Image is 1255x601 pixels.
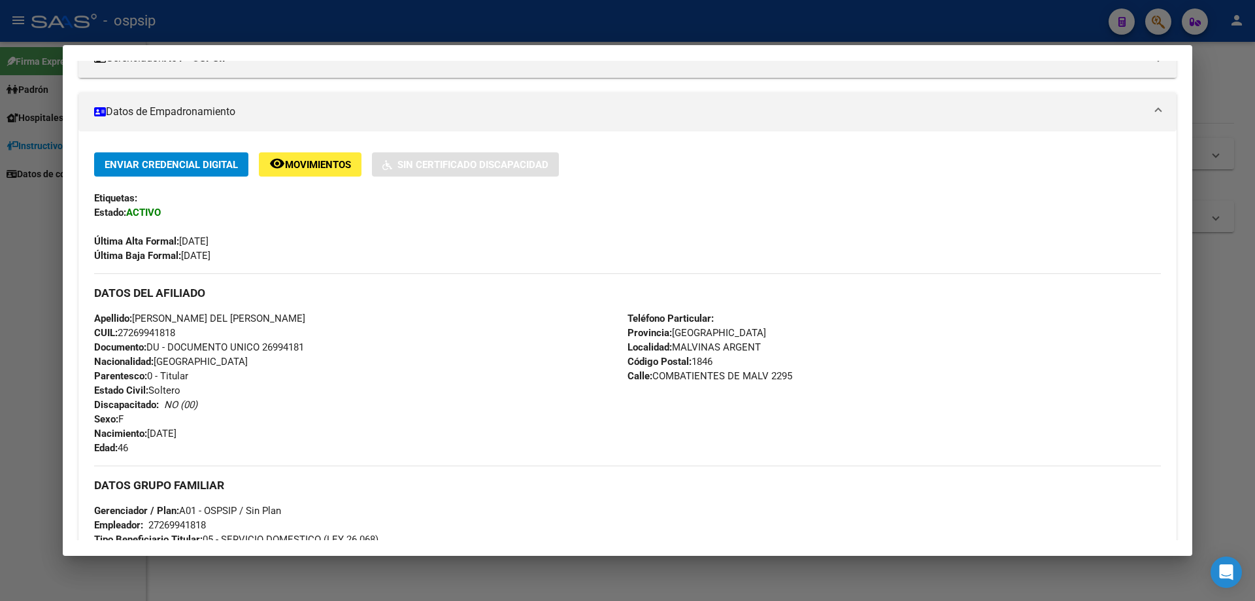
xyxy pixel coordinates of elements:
strong: Teléfono Particular: [627,313,714,324]
strong: Provincia: [627,327,672,339]
span: Soltero [94,385,180,396]
strong: Calle: [627,370,652,382]
mat-icon: remove_red_eye [269,156,285,171]
button: Sin Certificado Discapacidad [372,152,559,177]
strong: Estado Civil: [94,385,148,396]
strong: Empleador: [94,519,143,531]
span: [DATE] [94,250,210,262]
button: Movimientos [259,152,361,177]
strong: Tipo Beneficiario Titular: [94,534,203,545]
span: DU - DOCUMENTO UNICO 26994181 [94,341,304,353]
strong: Etiquetas: [94,192,137,204]
span: 05 - SERVICIO DOMESTICO (LEY 26.068) [94,534,378,545]
strong: Parentesco: [94,370,147,382]
button: Enviar Credencial Digital [94,152,248,177]
span: [PERSON_NAME] DEL [PERSON_NAME] [94,313,305,324]
i: NO (00) [164,399,197,411]
span: A01 - OSPSIP / Sin Plan [94,505,281,517]
span: Sin Certificado Discapacidad [397,159,548,171]
strong: Edad: [94,442,118,454]
span: [GEOGRAPHIC_DATA] [627,327,766,339]
strong: Última Alta Formal: [94,235,179,247]
strong: Nacimiento: [94,428,147,439]
h3: DATOS GRUPO FAMILIAR [94,478,1161,492]
mat-panel-title: Datos de Empadronamiento [94,104,1145,120]
span: MALVINAS ARGENT [627,341,761,353]
strong: Localidad: [627,341,672,353]
span: Enviar Credencial Digital [105,159,238,171]
div: 27269941818 [148,518,206,532]
span: COMBATIENTES DE MALV 2295 [627,370,792,382]
span: [GEOGRAPHIC_DATA] [94,356,248,368]
strong: Gerenciador / Plan: [94,505,179,517]
span: F [94,413,124,425]
strong: ACTIVO [126,207,161,218]
span: 0 - Titular [94,370,188,382]
strong: Apellido: [94,313,132,324]
strong: Código Postal: [627,356,692,368]
span: 1846 [627,356,712,368]
strong: Documento: [94,341,146,353]
strong: Última Baja Formal: [94,250,181,262]
h3: DATOS DEL AFILIADO [94,286,1161,300]
div: Open Intercom Messenger [1211,557,1242,588]
strong: CUIL: [94,327,118,339]
span: 27269941818 [94,327,175,339]
strong: Sexo: [94,413,118,425]
strong: Discapacitado: [94,399,159,411]
span: Movimientos [285,159,351,171]
strong: Estado: [94,207,126,218]
span: [DATE] [94,428,176,439]
mat-expansion-panel-header: Datos de Empadronamiento [78,92,1177,131]
span: 46 [94,442,128,454]
strong: Nacionalidad: [94,356,154,368]
span: [DATE] [94,235,209,247]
